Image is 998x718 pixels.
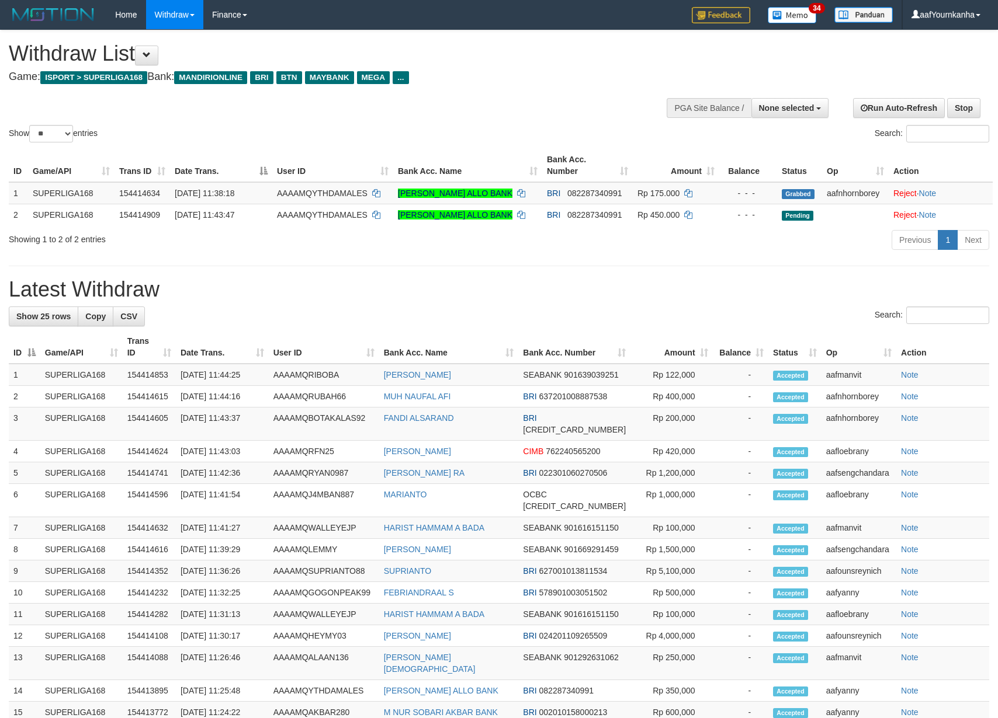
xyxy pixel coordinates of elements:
th: Action [896,330,989,364]
h4: Game: Bank: [9,71,654,83]
td: aafyanny [822,582,896,604]
td: Rp 122,000 [630,364,712,386]
span: Copy 082287340991 to clipboard [539,686,594,695]
td: · [889,182,993,204]
td: Rp 400,000 [630,386,712,407]
select: Showentries [29,125,73,142]
span: Copy 002010158000213 to clipboard [539,707,608,717]
a: Previous [892,230,938,250]
td: - [713,604,768,625]
td: - [713,407,768,441]
h1: Latest Withdraw [9,278,989,301]
td: - [713,647,768,680]
a: Note [901,392,919,401]
div: - - - [724,187,772,199]
td: aafmanvit [822,517,896,539]
th: Trans ID: activate to sort column ascending [115,149,170,182]
a: FANDI ALSARAND [384,413,454,423]
th: Status [777,149,822,182]
td: aafnhornborey [822,407,896,441]
span: Accepted [773,490,808,500]
td: 1 [9,364,40,386]
span: 154414909 [119,210,160,219]
a: Note [901,370,919,379]
span: Copy [85,312,106,321]
a: MUH NAUFAL AFI [384,392,451,401]
a: Run Auto-Refresh [853,98,945,118]
a: [PERSON_NAME] [384,447,451,456]
td: aafnhornborey [822,182,889,204]
span: Copy 022301060270506 to clipboard [539,468,608,477]
td: AAAAMQGOGONPEAK99 [269,582,379,604]
td: [DATE] 11:30:17 [176,625,269,647]
span: Accepted [773,567,808,577]
th: ID: activate to sort column descending [9,330,40,364]
a: HARIST HAMMAM A BADA [384,609,484,619]
th: ID [9,149,28,182]
th: Trans ID: activate to sort column ascending [123,330,176,364]
span: Copy 762240565200 to clipboard [546,447,600,456]
td: [DATE] 11:44:16 [176,386,269,407]
a: Note [901,413,919,423]
span: Copy 627001013811534 to clipboard [539,566,608,576]
td: aafloebrany [822,441,896,462]
a: Note [901,707,919,717]
span: Copy 024201109265509 to clipboard [539,631,608,640]
span: SEABANK [523,370,562,379]
a: Note [901,468,919,477]
span: Accepted [773,545,808,555]
span: Copy 901639039251 to clipboard [564,370,618,379]
span: Accepted [773,414,808,424]
a: Note [901,686,919,695]
span: SEABANK [523,609,562,619]
td: 154414596 [123,484,176,517]
td: 154414632 [123,517,176,539]
a: [PERSON_NAME] [384,370,451,379]
a: Stop [947,98,980,118]
h1: Withdraw List [9,42,654,65]
td: AAAAMQALAAN136 [269,647,379,680]
td: SUPERLIGA168 [40,517,123,539]
a: Note [901,545,919,554]
img: Feedback.jpg [692,7,750,23]
td: aafmanvit [822,647,896,680]
a: [PERSON_NAME] ALLO BANK [384,686,498,695]
span: Show 25 rows [16,312,71,321]
span: BRI [523,707,536,717]
span: MAYBANK [305,71,354,84]
td: Rp 500,000 [630,582,712,604]
span: CSV [120,312,137,321]
td: AAAAMQRFN25 [269,441,379,462]
td: AAAAMQBOTAKALAS92 [269,407,379,441]
span: Accepted [773,447,808,457]
span: Accepted [773,469,808,479]
span: MANDIRIONLINE [174,71,247,84]
td: AAAAMQRUBAH66 [269,386,379,407]
td: SUPERLIGA168 [28,182,115,204]
td: [DATE] 11:36:26 [176,560,269,582]
span: BRI [523,392,536,401]
a: CSV [113,306,145,326]
a: Note [901,523,919,532]
span: AAAAMQYTHDAMALES [277,189,368,198]
td: - [713,625,768,647]
td: aafounsreynich [822,625,896,647]
td: SUPERLIGA168 [40,625,123,647]
td: AAAAMQYTHDAMALES [269,680,379,702]
span: Copy 901616151150 to clipboard [564,609,618,619]
a: MARIANTO [384,490,427,499]
th: Bank Acc. Number: activate to sort column ascending [542,149,633,182]
td: 154414232 [123,582,176,604]
th: Bank Acc. Name: activate to sort column ascending [393,149,542,182]
span: BRI [250,71,273,84]
label: Search: [875,125,989,142]
span: BTN [276,71,302,84]
th: Balance [719,149,777,182]
td: SUPERLIGA168 [40,386,123,407]
input: Search: [906,125,989,142]
th: User ID: activate to sort column ascending [269,330,379,364]
a: 1 [938,230,958,250]
td: Rp 1,200,000 [630,462,712,484]
td: 2 [9,204,28,225]
div: - - - [724,209,772,221]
